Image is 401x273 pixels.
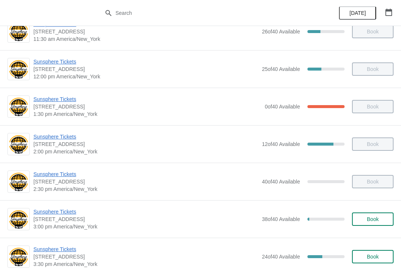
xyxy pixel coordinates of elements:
[33,223,258,230] span: 3:00 pm America/New_York
[352,212,394,226] button: Book
[352,250,394,263] button: Book
[33,208,258,215] span: Sunsphere Tickets
[33,103,261,110] span: [STREET_ADDRESS]
[33,35,258,43] span: 11:30 am America/New_York
[33,65,258,73] span: [STREET_ADDRESS]
[8,22,29,42] img: Sunsphere Tickets | 810 Clinch Avenue, Knoxville, TN, USA | 11:30 am America/New_York
[33,148,258,155] span: 2:00 pm America/New_York
[33,170,258,178] span: Sunsphere Tickets
[33,246,258,253] span: Sunsphere Tickets
[33,185,258,193] span: 2:30 pm America/New_York
[33,73,258,80] span: 12:00 pm America/New_York
[8,97,29,117] img: Sunsphere Tickets | 810 Clinch Avenue, Knoxville, TN, USA | 1:30 pm America/New_York
[262,66,300,72] span: 25 of 40 Available
[8,209,29,230] img: Sunsphere Tickets | 810 Clinch Avenue, Knoxville, TN, USA | 3:00 pm America/New_York
[33,110,261,118] span: 1:30 pm America/New_York
[8,247,29,267] img: Sunsphere Tickets | 810 Clinch Avenue, Knoxville, TN, USA | 3:30 pm America/New_York
[262,216,300,222] span: 38 of 40 Available
[8,172,29,192] img: Sunsphere Tickets | 810 Clinch Avenue, Knoxville, TN, USA | 2:30 pm America/New_York
[33,253,258,260] span: [STREET_ADDRESS]
[33,28,258,35] span: [STREET_ADDRESS]
[8,59,29,79] img: Sunsphere Tickets | 810 Clinch Avenue, Knoxville, TN, USA | 12:00 pm America/New_York
[33,58,258,65] span: Sunsphere Tickets
[262,29,300,35] span: 26 of 40 Available
[339,6,376,20] button: [DATE]
[8,134,29,155] img: Sunsphere Tickets | 810 Clinch Avenue, Knoxville, TN, USA | 2:00 pm America/New_York
[367,216,379,222] span: Book
[33,140,258,148] span: [STREET_ADDRESS]
[33,133,258,140] span: Sunsphere Tickets
[33,215,258,223] span: [STREET_ADDRESS]
[33,260,258,268] span: 3:30 pm America/New_York
[33,95,261,103] span: Sunsphere Tickets
[115,6,301,20] input: Search
[262,179,300,185] span: 40 of 40 Available
[349,10,366,16] span: [DATE]
[33,178,258,185] span: [STREET_ADDRESS]
[367,254,379,260] span: Book
[262,254,300,260] span: 24 of 40 Available
[262,141,300,147] span: 12 of 40 Available
[265,104,300,110] span: 0 of 40 Available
